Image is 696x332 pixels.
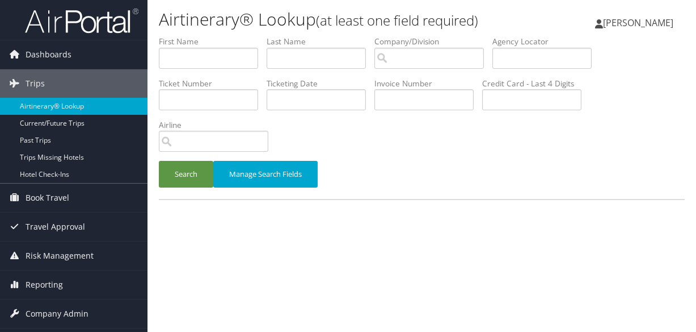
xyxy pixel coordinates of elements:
[159,78,267,89] label: Ticket Number
[267,78,374,89] label: Ticketing Date
[267,36,374,47] label: Last Name
[26,300,88,328] span: Company Admin
[374,36,492,47] label: Company/Division
[482,78,590,89] label: Credit Card - Last 4 Digits
[159,161,213,188] button: Search
[26,271,63,299] span: Reporting
[26,242,94,270] span: Risk Management
[213,161,318,188] button: Manage Search Fields
[595,6,685,40] a: [PERSON_NAME]
[26,69,45,98] span: Trips
[603,16,673,29] span: [PERSON_NAME]
[159,119,277,131] label: Airline
[492,36,600,47] label: Agency Locator
[374,78,482,89] label: Invoice Number
[26,40,71,69] span: Dashboards
[25,7,138,34] img: airportal-logo.png
[316,11,478,30] small: (at least one field required)
[159,36,267,47] label: First Name
[159,7,509,31] h1: Airtinerary® Lookup
[26,213,85,241] span: Travel Approval
[26,184,69,212] span: Book Travel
